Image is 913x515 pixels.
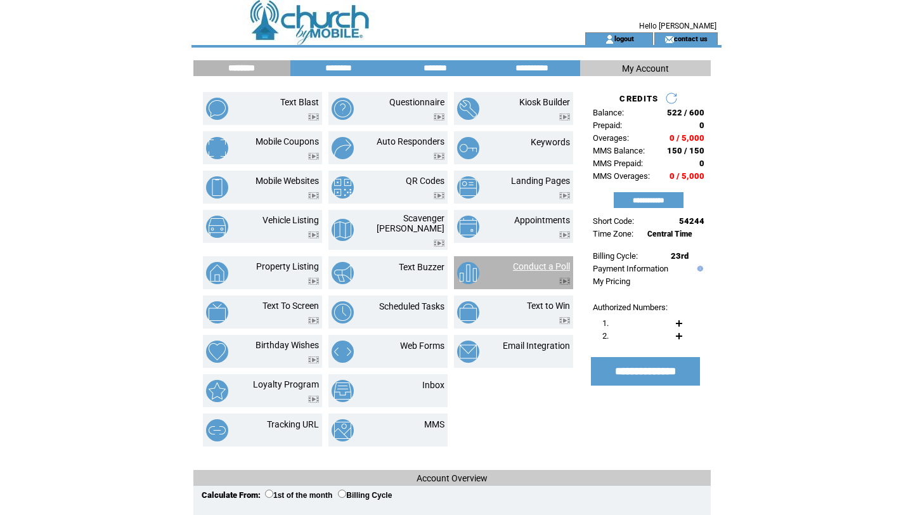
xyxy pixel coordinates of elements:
[559,278,570,285] img: video.png
[308,396,319,403] img: video.png
[377,213,444,233] a: Scavenger [PERSON_NAME]
[511,176,570,186] a: Landing Pages
[434,240,444,247] img: video.png
[593,251,638,261] span: Billing Cycle:
[664,34,674,44] img: contact_us_icon.gif
[256,136,319,147] a: Mobile Coupons
[514,215,570,225] a: Appointments
[256,176,319,186] a: Mobile Websites
[593,108,624,117] span: Balance:
[671,251,689,261] span: 23rd
[593,303,668,312] span: Authorized Numbers:
[674,34,708,42] a: contact us
[531,137,570,147] a: Keywords
[332,98,354,120] img: questionnaire.png
[619,94,658,103] span: CREDITS
[377,136,444,147] a: Auto Responders
[332,380,354,402] img: inbox.png
[206,137,228,159] img: mobile-coupons.png
[593,121,622,130] span: Prepaid:
[457,137,479,159] img: keywords.png
[434,192,444,199] img: video.png
[417,473,488,483] span: Account Overview
[513,261,570,271] a: Conduct a Poll
[206,98,228,120] img: text-blast.png
[593,133,629,143] span: Overages:
[332,262,354,284] img: text-buzzer.png
[379,301,444,311] a: Scheduled Tasks
[280,97,319,107] a: Text Blast
[399,262,444,272] a: Text Buzzer
[206,301,228,323] img: text-to-screen.png
[406,176,444,186] a: QR Codes
[593,171,650,181] span: MMS Overages:
[267,419,319,429] a: Tracking URL
[614,34,634,42] a: logout
[519,97,570,107] a: Kiosk Builder
[256,340,319,350] a: Birthday Wishes
[265,491,332,500] label: 1st of the month
[694,266,703,271] img: help.gif
[206,419,228,441] img: tracking-url.png
[206,216,228,238] img: vehicle-listing.png
[457,341,479,363] img: email-integration.png
[559,231,570,238] img: video.png
[639,22,716,30] span: Hello [PERSON_NAME]
[457,176,479,199] img: landing-pages.png
[422,380,444,390] a: Inbox
[206,380,228,402] img: loyalty-program.png
[605,34,614,44] img: account_icon.gif
[308,231,319,238] img: video.png
[647,230,692,238] span: Central Time
[308,114,319,121] img: video.png
[332,341,354,363] img: web-forms.png
[332,419,354,441] img: mms.png
[256,261,319,271] a: Property Listing
[457,301,479,323] img: text-to-win.png
[559,317,570,324] img: video.png
[206,262,228,284] img: property-listing.png
[332,301,354,323] img: scheduled-tasks.png
[593,146,645,155] span: MMS Balance:
[332,176,354,199] img: qr-codes.png
[424,419,444,429] a: MMS
[202,490,261,500] span: Calculate From:
[434,153,444,160] img: video.png
[308,356,319,363] img: video.png
[670,133,704,143] span: 0 / 5,000
[308,317,319,324] img: video.png
[338,490,346,498] input: Billing Cycle
[559,114,570,121] img: video.png
[457,216,479,238] img: appointments.png
[338,491,392,500] label: Billing Cycle
[206,176,228,199] img: mobile-websites.png
[667,146,704,155] span: 150 / 150
[253,379,319,389] a: Loyalty Program
[400,341,444,351] a: Web Forms
[457,98,479,120] img: kiosk-builder.png
[308,153,319,160] img: video.png
[308,278,319,285] img: video.png
[527,301,570,311] a: Text to Win
[389,97,444,107] a: Questionnaire
[503,341,570,351] a: Email Integration
[679,216,704,226] span: 54244
[593,216,634,226] span: Short Code:
[332,137,354,159] img: auto-responders.png
[593,229,633,238] span: Time Zone:
[457,262,479,284] img: conduct-a-poll.png
[670,171,704,181] span: 0 / 5,000
[559,192,570,199] img: video.png
[667,108,704,117] span: 522 / 600
[206,341,228,363] img: birthday-wishes.png
[265,490,273,498] input: 1st of the month
[262,301,319,311] a: Text To Screen
[602,318,609,328] span: 1.
[332,219,354,241] img: scavenger-hunt.png
[593,264,668,273] a: Payment Information
[262,215,319,225] a: Vehicle Listing
[593,159,643,168] span: MMS Prepaid:
[622,63,669,74] span: My Account
[699,121,704,130] span: 0
[593,277,630,286] a: My Pricing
